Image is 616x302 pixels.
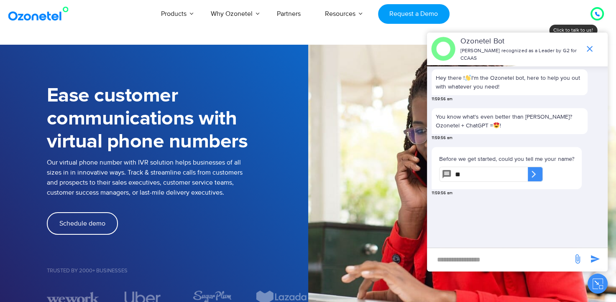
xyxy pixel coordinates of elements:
[59,220,105,227] span: Schedule demo
[439,155,574,163] p: Before we get started, could you tell me your name?
[581,41,598,57] span: end chat or minimize
[436,112,583,130] p: You know what's even better than [PERSON_NAME]? Ozonetel + ChatGPT = !
[47,157,308,198] p: Our virtual phone number with IVR solution helps businesses of all sizes in in innovative ways. T...
[588,274,608,294] button: Close chat
[431,37,455,61] img: header
[436,74,583,91] p: Hey there ! I'm the Ozonetel bot, here to help you out with whatever you need!
[465,75,471,81] img: 👋
[460,47,580,62] p: [PERSON_NAME] recognized as a Leader by G2 for CCAAS
[432,96,452,102] span: 11:59:56 am
[493,122,499,128] img: 😍
[432,135,452,141] span: 11:59:56 am
[47,212,118,235] a: Schedule demo
[432,190,452,196] span: 11:59:56 am
[460,36,580,47] p: Ozonetel Bot
[47,268,308,274] h5: Trusted by 2000+ Businesses
[431,252,568,267] div: new-msg-input
[378,4,450,24] a: Request a Demo
[47,84,308,153] h1: Ease customer communications with virtual phone numbers
[569,251,586,267] span: send message
[587,251,603,267] span: send message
